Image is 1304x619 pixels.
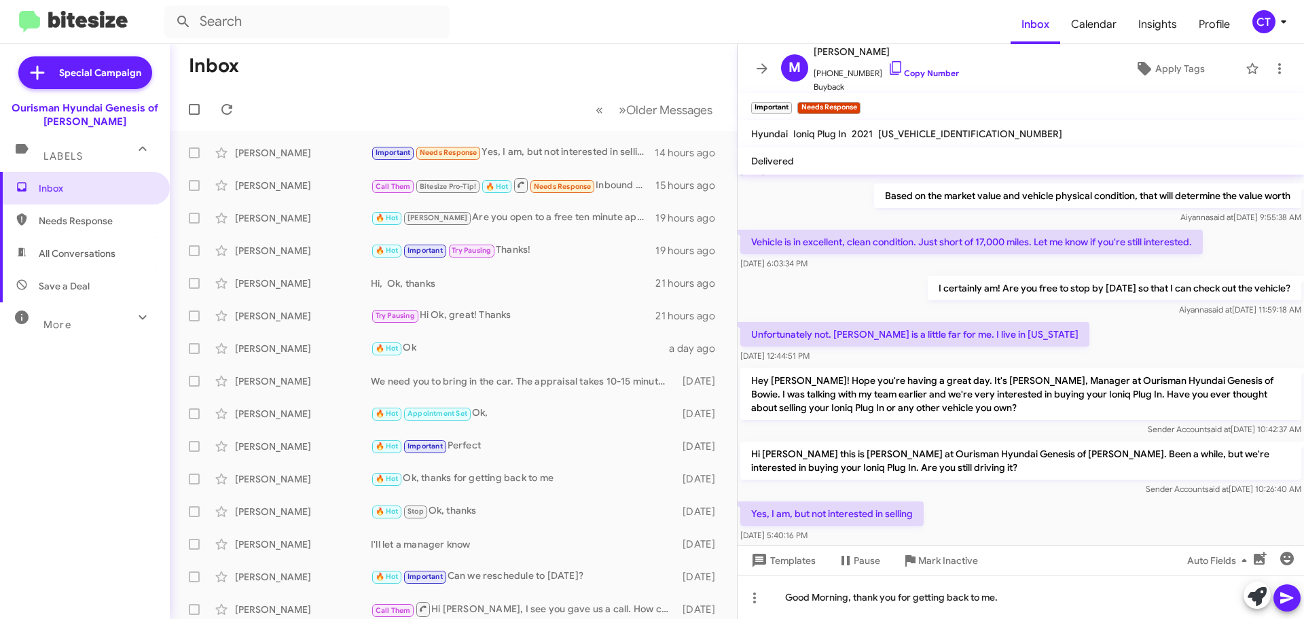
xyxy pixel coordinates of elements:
[371,406,676,421] div: Ok,
[676,537,726,551] div: [DATE]
[852,128,873,140] span: 2021
[371,340,669,356] div: Ok
[789,57,801,79] span: M
[59,66,141,79] span: Special Campaign
[376,311,415,320] span: Try Pausing
[891,548,989,573] button: Mark Inactive
[376,213,399,222] span: 🔥 Hot
[371,210,655,226] div: Are you open to a free ten minute appraisal?
[1060,5,1127,44] a: Calendar
[376,606,411,615] span: Call Them
[1155,56,1205,81] span: Apply Tags
[235,211,371,225] div: [PERSON_NAME]
[676,440,726,453] div: [DATE]
[588,96,721,124] nav: Page navigation example
[235,146,371,160] div: [PERSON_NAME]
[751,102,792,114] small: Important
[793,128,846,140] span: Ioniq Plug In
[407,507,424,516] span: Stop
[235,309,371,323] div: [PERSON_NAME]
[486,182,509,191] span: 🔥 Hot
[1127,5,1188,44] a: Insights
[738,548,827,573] button: Templates
[1187,548,1252,573] span: Auto Fields
[534,182,592,191] span: Needs Response
[235,505,371,518] div: [PERSON_NAME]
[740,368,1301,420] p: Hey [PERSON_NAME]! Hope you're having a great day. It's [PERSON_NAME], Manager at Ourisman Hyunda...
[748,548,816,573] span: Templates
[751,128,788,140] span: Hyundai
[676,407,726,421] div: [DATE]
[888,68,959,78] a: Copy Number
[235,277,371,290] div: [PERSON_NAME]
[371,145,655,160] div: Yes, I am, but not interested in selling
[407,442,443,450] span: Important
[587,96,611,124] button: Previous
[874,183,1301,208] p: Based on the market value and vehicle physical condition, that will determine the value worth
[420,182,476,191] span: Bitesize Pro-Tip!
[376,344,399,353] span: 🔥 Hot
[655,244,726,258] div: 19 hours ago
[39,247,115,260] span: All Conversations
[371,177,655,194] div: Inbound Call
[371,569,676,584] div: Can we reschedule to [DATE]?
[740,351,810,361] span: [DATE] 12:44:51 PM
[1146,484,1301,494] span: Sender Account [DATE] 10:26:40 AM
[39,181,154,195] span: Inbox
[235,570,371,584] div: [PERSON_NAME]
[854,548,880,573] span: Pause
[928,276,1301,300] p: I certainly am! Are you free to stop by [DATE] so that I can check out the vehicle?
[611,96,721,124] button: Next
[371,438,676,454] div: Perfect
[740,530,808,540] span: [DATE] 5:40:16 PM
[376,148,411,157] span: Important
[676,603,726,616] div: [DATE]
[740,230,1203,254] p: Vehicle is in excellent, clean condition. Just short of 17,000 miles. Let me know if you're still...
[235,537,371,551] div: [PERSON_NAME]
[1179,304,1301,315] span: Aiyanna [DATE] 11:59:18 AM
[235,407,371,421] div: [PERSON_NAME]
[740,501,924,526] p: Yes, I am, but not interested in selling
[1100,56,1239,81] button: Apply Tags
[619,101,626,118] span: »
[371,537,676,551] div: I'll let a manager know
[655,211,726,225] div: 19 hours ago
[1188,5,1241,44] a: Profile
[797,102,860,114] small: Needs Response
[376,507,399,516] span: 🔥 Hot
[43,150,83,162] span: Labels
[740,322,1089,347] p: Unfortunately not. [PERSON_NAME] is a little far for me. I live in [US_STATE]
[655,179,726,192] div: 15 hours ago
[1241,10,1289,33] button: CT
[596,101,603,118] span: «
[43,319,71,331] span: More
[376,246,399,255] span: 🔥 Hot
[371,374,676,388] div: We need you to bring in the car. The appraisal takes 10-15 minutes Are you available [DATE]?
[676,472,726,486] div: [DATE]
[676,374,726,388] div: [DATE]
[1252,10,1275,33] div: CT
[235,440,371,453] div: [PERSON_NAME]
[1210,212,1233,222] span: said at
[814,43,959,60] span: [PERSON_NAME]
[626,103,712,118] span: Older Messages
[814,60,959,80] span: [PHONE_NUMBER]
[376,474,399,483] span: 🔥 Hot
[827,548,891,573] button: Pause
[371,601,676,618] div: Hi [PERSON_NAME], I see you gave us a call. How can I help?
[407,213,468,222] span: [PERSON_NAME]
[376,409,399,418] span: 🔥 Hot
[655,146,726,160] div: 14 hours ago
[371,308,655,323] div: Hi Ok, great! Thanks
[376,572,399,581] span: 🔥 Hot
[407,246,443,255] span: Important
[235,244,371,258] div: [PERSON_NAME]
[878,128,1062,140] span: [US_VEHICLE_IDENTIFICATION_NUMBER]
[39,279,90,293] span: Save a Deal
[235,472,371,486] div: [PERSON_NAME]
[1208,304,1232,315] span: said at
[371,471,676,487] div: Ok, thanks for getting back to me
[1011,5,1060,44] a: Inbox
